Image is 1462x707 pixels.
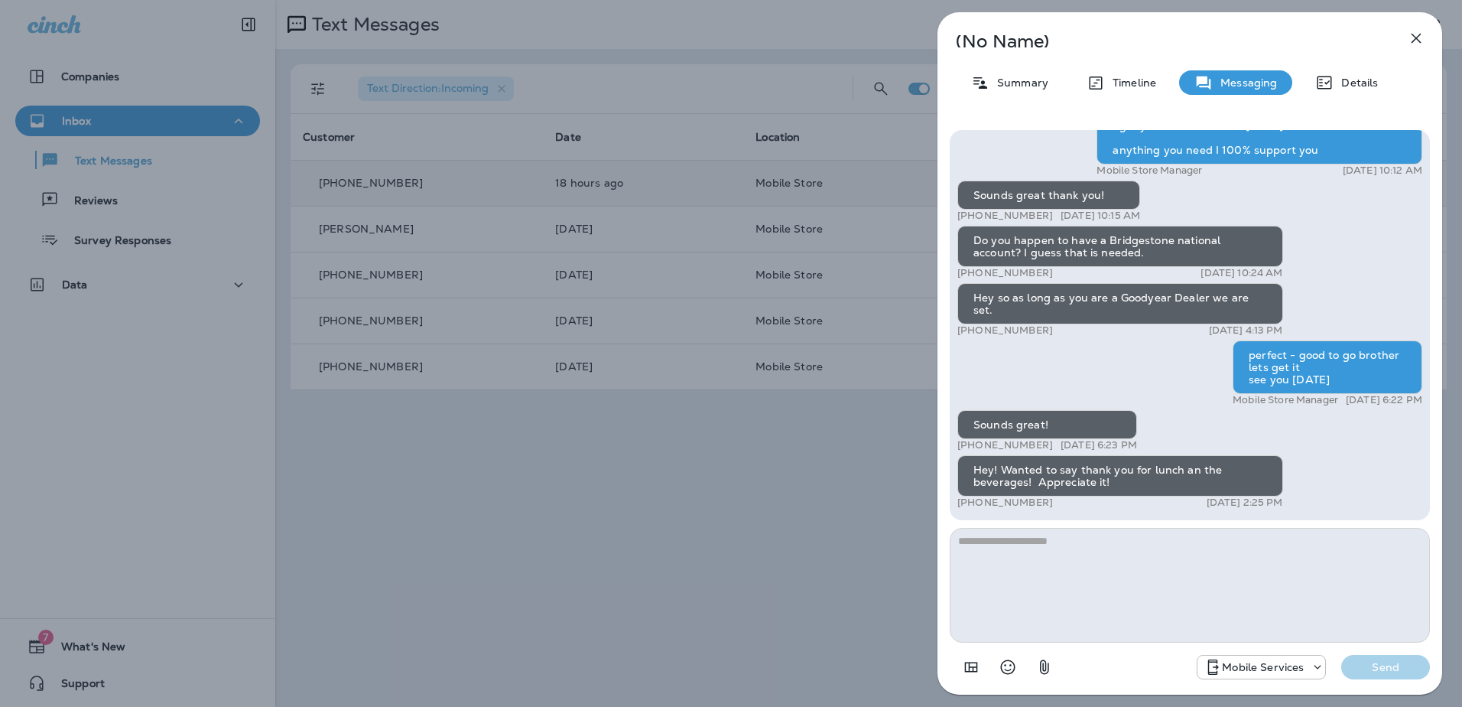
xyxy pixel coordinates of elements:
[957,439,1053,451] p: [PHONE_NUMBER]
[1200,267,1282,279] p: [DATE] 10:24 AM
[956,652,986,683] button: Add in a premade template
[1334,77,1378,89] p: Details
[957,210,1053,222] p: [PHONE_NUMBER]
[1213,77,1277,89] p: Messaging
[1197,658,1325,676] div: +1 (402) 537-0264
[1061,210,1140,222] p: [DATE] 10:15 AM
[957,410,1137,439] div: Sounds great!
[1222,661,1304,673] p: Mobile Services
[1346,394,1422,406] p: [DATE] 6:22 PM
[1096,165,1202,177] p: Mobile Store Manager
[957,267,1053,279] p: [PHONE_NUMBER]
[957,455,1283,497] div: Hey! Wanted to say thank you for lunch an the beverages! Appreciate it!
[989,77,1048,89] p: Summary
[993,652,1023,683] button: Select an emoji
[957,497,1053,509] p: [PHONE_NUMBER]
[1105,77,1156,89] p: Timeline
[1343,165,1422,177] p: [DATE] 10:12 AM
[1207,497,1283,509] p: [DATE] 2:25 PM
[957,226,1283,267] div: Do you happen to have a Bridgestone national account? I guess that is needed.
[1061,439,1137,451] p: [DATE] 6:23 PM
[957,324,1053,337] p: [PHONE_NUMBER]
[956,35,1373,47] p: (No Name)
[1209,324,1283,337] p: [DATE] 4:13 PM
[1233,340,1422,394] div: perfect - good to go brother lets get it see you [DATE]
[957,283,1283,324] div: Hey so as long as you are a Goodyear Dealer we are set.
[957,181,1140,210] div: Sounds great thank you!
[1233,394,1338,406] p: Mobile Store Manager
